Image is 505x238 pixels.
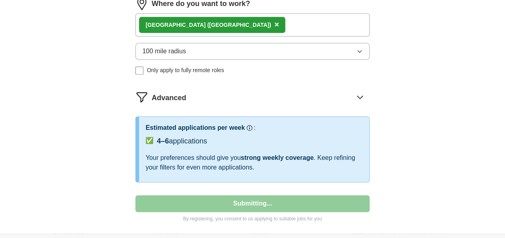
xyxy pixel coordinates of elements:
button: 100 mile radius [135,43,369,60]
span: 100 mile radius [142,46,186,56]
div: applications [157,136,207,147]
span: 4–6 [157,137,169,145]
span: × [274,20,279,29]
div: Your preferences should give you . Keep refining your filters for even more applications. [145,153,362,172]
strong: [GEOGRAPHIC_DATA] [145,22,206,28]
button: × [274,19,279,31]
span: ✅ [145,136,153,145]
h3: : [254,123,256,133]
h3: Estimated applications per week [145,123,245,133]
span: ([GEOGRAPHIC_DATA]) [207,22,271,28]
p: By registering, you consent to us applying to suitable jobs for you [135,215,369,222]
span: strong weekly coverage [241,154,313,161]
span: Only apply to fully remote roles [147,66,224,75]
button: Submitting... [135,195,369,212]
img: filter [135,91,148,103]
span: Advanced [151,93,186,103]
input: Only apply to fully remote roles [135,67,143,75]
